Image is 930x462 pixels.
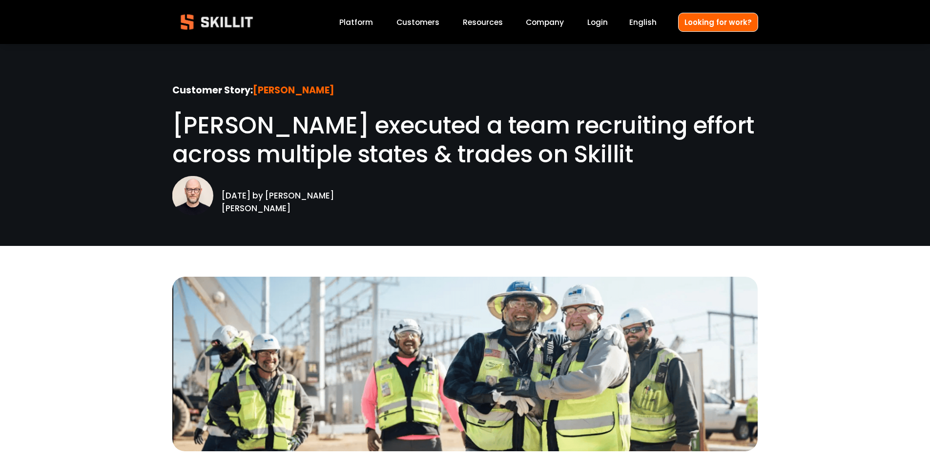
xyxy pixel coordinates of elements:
a: Login [587,16,608,29]
a: Platform [339,16,373,29]
a: Customers [396,16,439,29]
a: Company [526,16,564,29]
a: folder dropdown [463,16,503,29]
p: [DATE] by [PERSON_NAME] [PERSON_NAME] [222,176,387,216]
span: English [629,17,657,28]
strong: Customer Story: [172,83,253,99]
img: Skillit [172,7,261,37]
strong: [PERSON_NAME] [253,83,334,99]
span: Resources [463,17,503,28]
span: [PERSON_NAME] executed a team recruiting effort across multiple states & trades on Skillit [172,109,760,171]
div: language picker [629,16,657,29]
a: Looking for work? [678,13,758,32]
